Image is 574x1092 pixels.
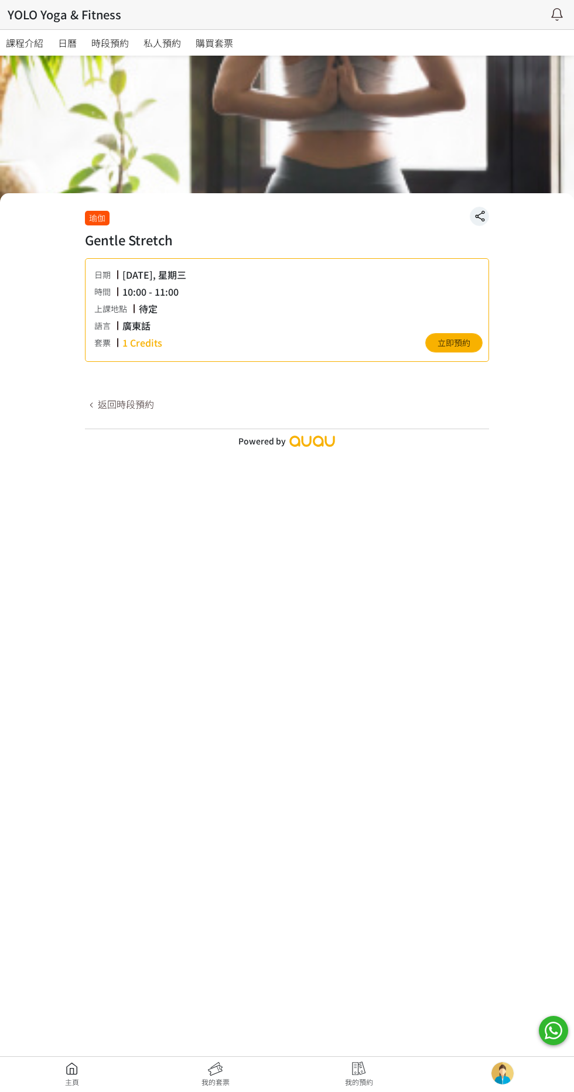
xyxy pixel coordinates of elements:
div: 待定 [139,302,158,316]
a: 時段預約 [91,30,129,56]
a: 私人預約 [143,30,181,56]
a: 購買套票 [196,30,233,56]
a: 課程介紹 [6,30,43,56]
span: 課程介紹 [6,36,43,50]
div: 日期 [94,269,117,281]
h1: Gentle Stretch [85,230,489,249]
span: 時段預約 [91,36,129,50]
div: 10:00 - 11:00 [122,285,179,299]
div: 語言 [94,320,117,332]
div: [DATE], 星期三 [122,268,186,282]
span: 私人預約 [143,36,181,50]
div: 廣東話 [122,319,151,333]
span: 購買套票 [196,36,233,50]
div: 套票 [94,337,117,349]
div: 時間 [94,286,117,298]
a: 返回時段預約 [85,397,154,411]
a: 日曆 [58,30,77,56]
button: 立即預約 [425,333,483,352]
span: 日曆 [58,36,77,50]
div: 1 Credits [122,336,162,350]
div: 上課地點 [94,303,133,315]
div: 瑜伽 [85,211,110,225]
